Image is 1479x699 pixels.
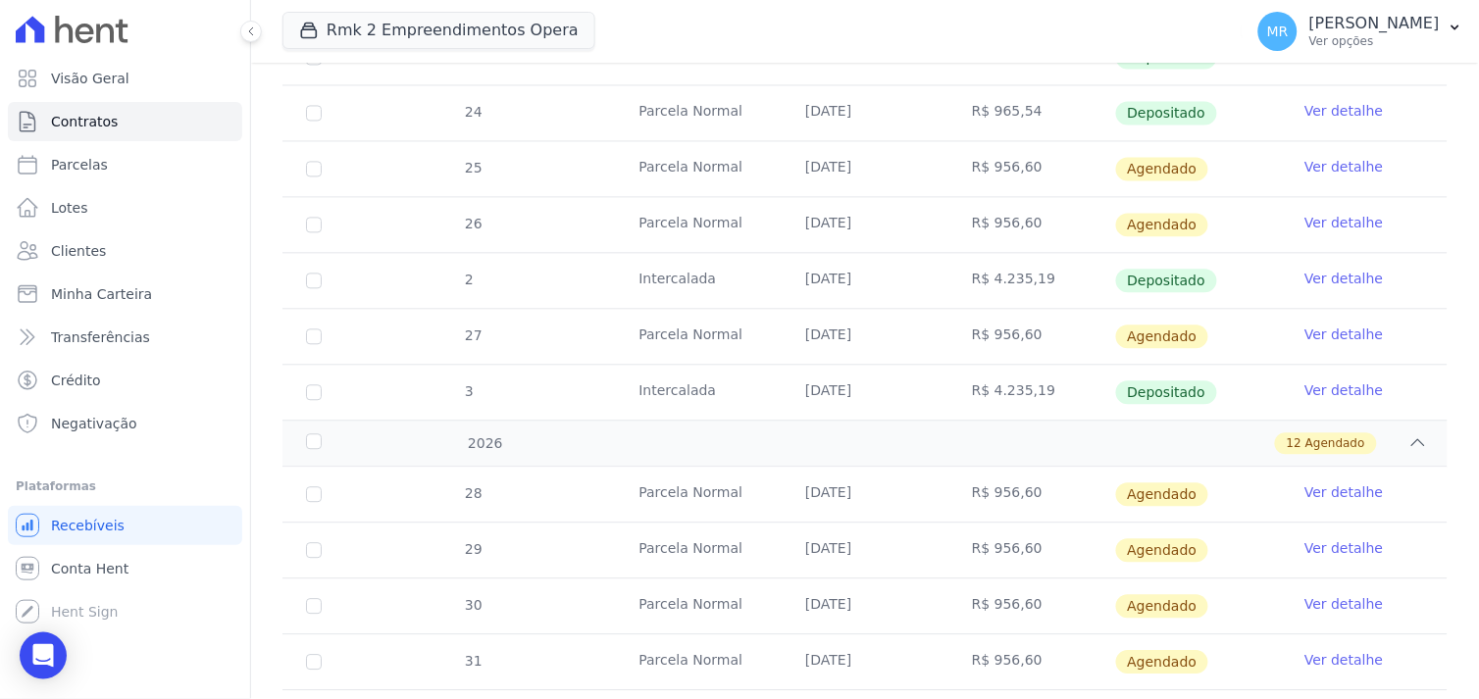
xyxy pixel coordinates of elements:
[8,318,242,357] a: Transferências
[948,366,1115,421] td: R$ 4.235,19
[8,188,242,227] a: Lotes
[615,579,782,634] td: Parcela Normal
[463,328,483,344] span: 27
[306,599,322,615] input: default
[782,468,948,523] td: [DATE]
[306,543,322,559] input: default
[463,542,483,558] span: 29
[1116,325,1209,349] span: Agendado
[1304,483,1383,503] a: Ver detalhe
[1304,325,1383,345] a: Ver detalhe
[1116,539,1209,563] span: Agendado
[51,155,108,175] span: Parcelas
[615,310,782,365] td: Parcela Normal
[1116,651,1209,674] span: Agendado
[948,142,1115,197] td: R$ 956,60
[1305,435,1365,453] span: Agendado
[51,69,129,88] span: Visão Geral
[615,366,782,421] td: Intercalada
[463,217,483,232] span: 26
[1116,595,1209,619] span: Agendado
[16,474,234,498] div: Plataformas
[1304,595,1383,615] a: Ver detalhe
[1304,102,1383,122] a: Ver detalhe
[1304,381,1383,401] a: Ver detalhe
[782,142,948,197] td: [DATE]
[51,327,150,347] span: Transferências
[306,487,322,503] input: default
[8,404,242,443] a: Negativação
[8,231,242,271] a: Clientes
[1116,158,1209,181] span: Agendado
[782,310,948,365] td: [DATE]
[948,468,1115,523] td: R$ 956,60
[306,274,322,289] input: Só é possível selecionar pagamentos em aberto
[282,12,595,49] button: Rmk 2 Empreendimentos Opera
[8,145,242,184] a: Parcelas
[51,112,118,131] span: Contratos
[948,635,1115,690] td: R$ 956,60
[615,254,782,309] td: Intercalada
[8,275,242,314] a: Minha Carteira
[306,218,322,233] input: default
[463,486,483,502] span: 28
[615,524,782,578] td: Parcela Normal
[1304,270,1383,289] a: Ver detalhe
[1267,25,1289,38] span: MR
[8,361,242,400] a: Crédito
[1116,381,1218,405] span: Depositado
[948,254,1115,309] td: R$ 4.235,19
[1309,33,1440,49] p: Ver opções
[782,86,948,141] td: [DATE]
[1243,4,1479,59] button: MR [PERSON_NAME] Ver opções
[306,385,322,401] input: Só é possível selecionar pagamentos em aberto
[615,635,782,690] td: Parcela Normal
[1116,214,1209,237] span: Agendado
[51,414,137,433] span: Negativação
[306,162,322,177] input: default
[782,524,948,578] td: [DATE]
[51,241,106,261] span: Clientes
[8,549,242,588] a: Conta Hent
[1304,214,1383,233] a: Ver detalhe
[615,142,782,197] td: Parcela Normal
[1309,14,1440,33] p: [PERSON_NAME]
[1304,539,1383,559] a: Ver detalhe
[615,86,782,141] td: Parcela Normal
[20,632,67,679] div: Open Intercom Messenger
[615,468,782,523] td: Parcela Normal
[8,102,242,141] a: Contratos
[1304,651,1383,671] a: Ver detalhe
[782,198,948,253] td: [DATE]
[51,559,128,578] span: Conta Hent
[306,106,322,122] input: Só é possível selecionar pagamentos em aberto
[51,371,101,390] span: Crédito
[948,198,1115,253] td: R$ 956,60
[1116,483,1209,507] span: Agendado
[463,273,474,288] span: 2
[782,579,948,634] td: [DATE]
[463,384,474,400] span: 3
[782,254,948,309] td: [DATE]
[1116,102,1218,125] span: Depositado
[948,86,1115,141] td: R$ 965,54
[306,329,322,345] input: default
[463,105,483,121] span: 24
[1304,158,1383,177] a: Ver detalhe
[463,654,483,670] span: 31
[615,198,782,253] td: Parcela Normal
[51,516,125,535] span: Recebíveis
[8,506,242,545] a: Recebíveis
[51,198,88,218] span: Lotes
[782,635,948,690] td: [DATE]
[948,310,1115,365] td: R$ 956,60
[306,655,322,671] input: default
[463,161,483,176] span: 25
[8,59,242,98] a: Visão Geral
[51,284,152,304] span: Minha Carteira
[948,579,1115,634] td: R$ 956,60
[463,598,483,614] span: 30
[782,366,948,421] td: [DATE]
[1116,270,1218,293] span: Depositado
[1287,435,1301,453] span: 12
